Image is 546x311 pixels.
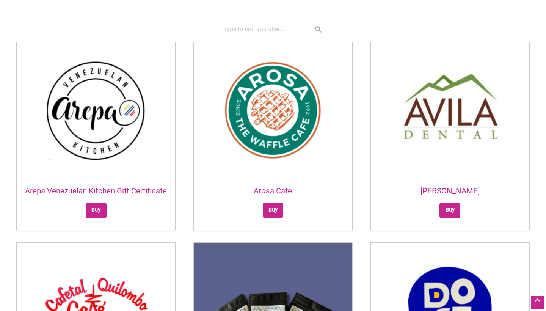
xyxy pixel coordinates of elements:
[194,42,352,177] img: Cafe Arosa
[194,185,352,196] h2: Arosa Cafe
[439,203,460,218] a: Select options for “Avila Dental”
[371,42,529,177] img: Avila Dental
[86,203,107,218] a: Select options for “Arepa Venezuelan Kitchen Gift Certificate”
[263,203,284,218] a: Select options for “Arosa Cafe”
[17,42,175,177] img: Arepa Venezuelan Kitchen Gift Certificates
[17,185,175,196] h2: Arepa Venezuelan Kitchen Gift Certificate
[371,106,529,196] a: [PERSON_NAME]
[194,106,352,196] a: Arosa Cafe
[17,106,175,196] a: Arepa Venezuelan Kitchen Gift Certificate
[371,185,529,196] h2: [PERSON_NAME]
[531,296,544,309] div: Scroll Back to Top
